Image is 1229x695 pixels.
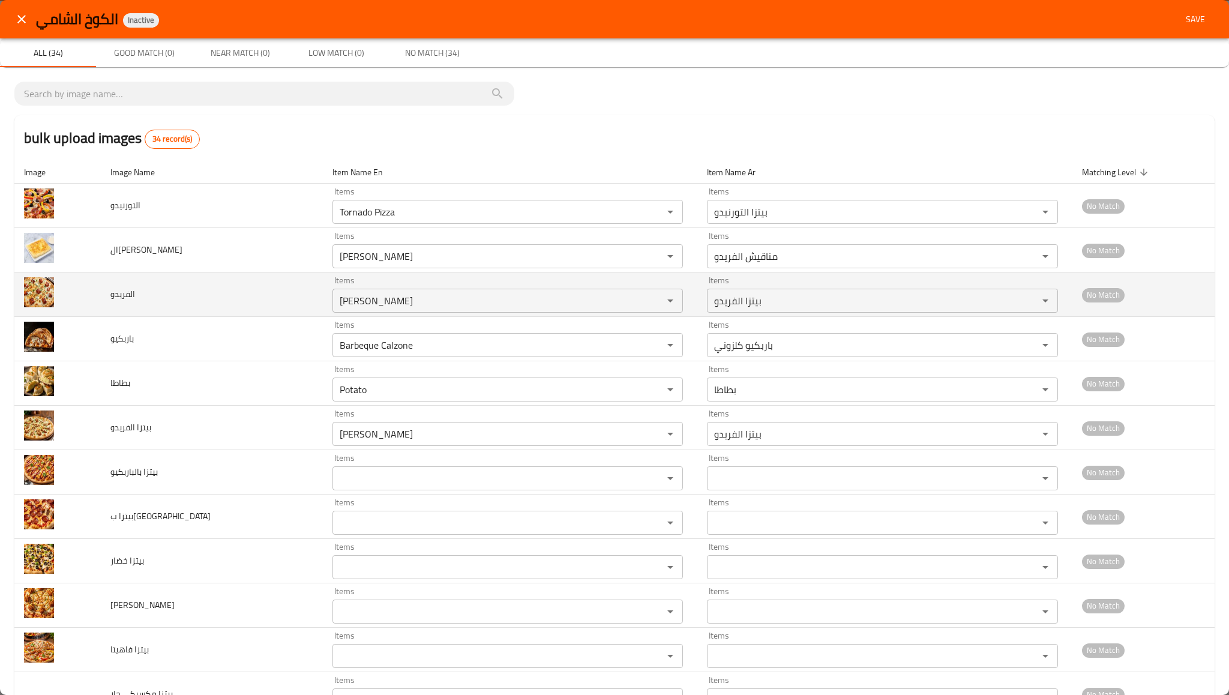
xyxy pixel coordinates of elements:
[199,46,281,61] span: Near Match (0)
[662,514,679,531] button: Open
[1082,643,1125,657] span: No Match
[1082,466,1125,480] span: No Match
[110,508,211,524] span: بيتزا ب[GEOGRAPHIC_DATA]
[110,375,130,391] span: بطاطا
[24,322,54,352] img: باربكيو
[24,366,54,396] img: بطاطا
[1037,514,1054,531] button: Open
[662,381,679,398] button: Open
[662,648,679,664] button: Open
[145,130,200,149] div: Total records count
[24,544,54,574] img: بيتزا خضار
[1082,555,1125,568] span: No Match
[24,188,54,218] img: التورنيدو
[662,426,679,442] button: Open
[1082,165,1152,179] span: Matching Level
[662,603,679,620] button: Open
[662,559,679,576] button: Open
[1037,381,1054,398] button: Open
[1037,603,1054,620] button: Open
[7,5,36,34] button: close
[24,455,54,485] img: بيتزا بالباربكيو
[1037,292,1054,309] button: Open
[24,127,200,149] h2: bulk upload images
[110,165,170,179] span: Image Name
[36,5,118,32] span: الكوخ الشامي
[1037,248,1054,265] button: Open
[24,588,54,618] img: بيتزا زنجر
[24,411,54,441] img: بيتزا الفريدو
[1082,244,1125,257] span: No Match
[7,46,89,61] span: All (34)
[110,420,151,435] span: بيتزا الفريدو
[103,46,185,61] span: Good Match (0)
[1082,599,1125,613] span: No Match
[662,470,679,487] button: Open
[110,642,149,657] span: بيتزا فاهيتا
[110,331,134,346] span: باربكيو
[123,15,159,25] span: Inactive
[110,197,140,213] span: التورنيدو
[24,233,54,263] img: الفريدو الفريدو
[24,277,54,307] img: الفريدو
[1037,559,1054,576] button: Open
[697,161,1072,184] th: Item Name Ar
[295,46,377,61] span: Low Match (0)
[1082,377,1125,391] span: No Match
[1082,199,1125,213] span: No Match
[110,242,182,257] span: ال[PERSON_NAME]
[145,133,199,145] span: 34 record(s)
[1082,288,1125,302] span: No Match
[1082,332,1125,346] span: No Match
[1037,337,1054,354] button: Open
[24,84,505,103] input: search
[1037,203,1054,220] button: Open
[662,248,679,265] button: Open
[1181,12,1210,27] span: Save
[391,46,473,61] span: No Match (34)
[24,633,54,663] img: بيتزا فاهيتا
[110,286,135,302] span: الفريدو
[1082,510,1125,524] span: No Match
[14,161,101,184] th: Image
[123,13,159,28] div: Inactive
[110,553,144,568] span: بيتزا خضار
[24,499,54,529] img: بيتزا ببروني
[662,337,679,354] button: Open
[110,597,175,613] span: [PERSON_NAME]
[1037,470,1054,487] button: Open
[662,292,679,309] button: Open
[1037,648,1054,664] button: Open
[1082,421,1125,435] span: No Match
[323,161,697,184] th: Item Name En
[1037,426,1054,442] button: Open
[110,464,158,480] span: بيتزا بالباربكيو
[662,203,679,220] button: Open
[1176,8,1215,31] button: Save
